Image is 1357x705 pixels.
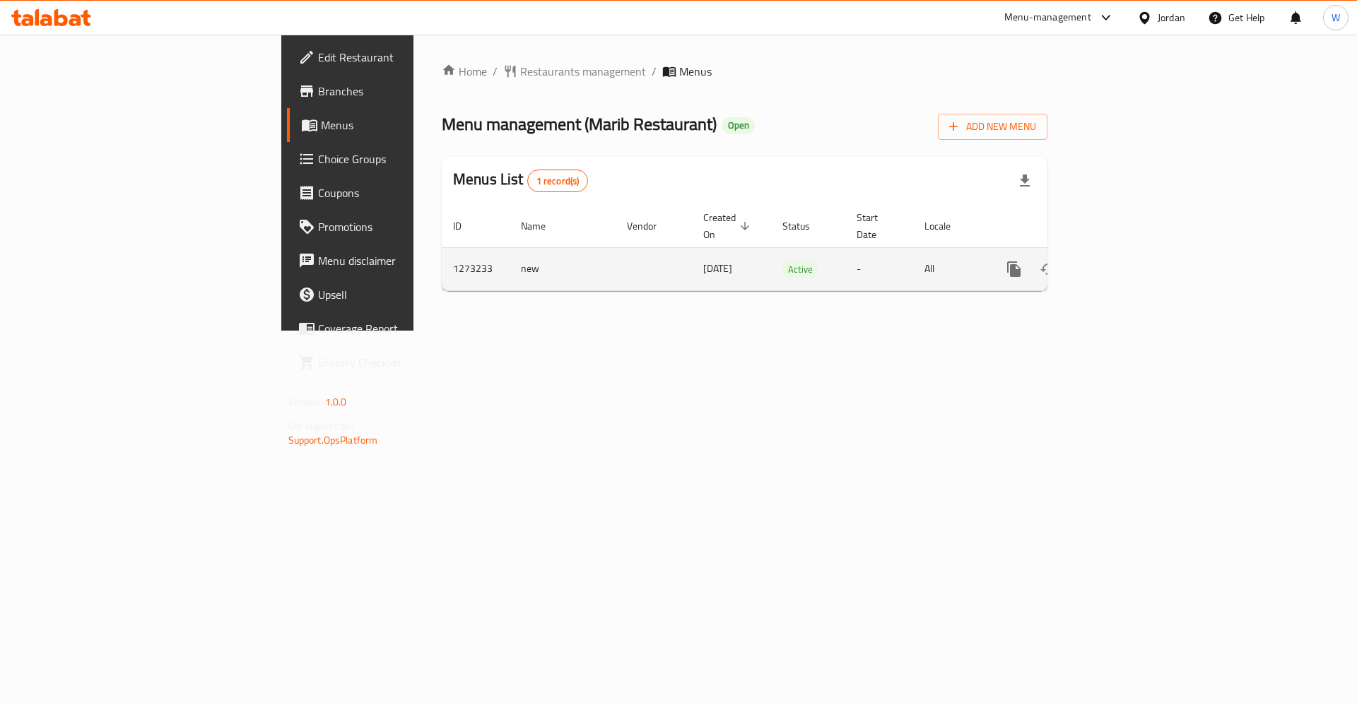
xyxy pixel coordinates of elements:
span: Menu disclaimer [318,252,497,269]
a: Choice Groups [287,142,508,176]
span: Coverage Report [318,320,497,337]
span: 1 record(s) [528,174,588,188]
span: 1.0.0 [325,393,347,411]
span: Menu management ( Marib Restaurant ) [442,108,717,140]
a: Promotions [287,210,508,244]
button: Change Status [1031,252,1065,286]
li: / [652,63,657,80]
div: Open [722,117,755,134]
a: Grocery Checklist [287,345,508,379]
h2: Menus List [453,169,588,192]
span: Name [521,218,564,235]
span: Choice Groups [318,150,497,167]
span: Grocery Checklist [318,354,497,371]
button: more [997,252,1031,286]
span: Locale [924,218,969,235]
a: Coverage Report [287,312,508,345]
table: enhanced table [442,205,1144,291]
span: Vendor [627,218,675,235]
span: [DATE] [703,259,732,278]
span: Upsell [318,286,497,303]
button: Add New Menu [938,114,1047,140]
div: Jordan [1158,10,1185,25]
span: Start Date [857,209,896,243]
span: Open [722,119,755,131]
span: Coupons [318,184,497,201]
a: Edit Restaurant [287,40,508,74]
a: Upsell [287,278,508,312]
span: Version: [288,393,323,411]
td: All [913,247,986,290]
span: Add New Menu [949,118,1036,136]
span: Get support on: [288,417,353,435]
th: Actions [986,205,1144,248]
nav: breadcrumb [442,63,1047,80]
a: Menu disclaimer [287,244,508,278]
a: Coupons [287,176,508,210]
span: Restaurants management [520,63,646,80]
a: Menus [287,108,508,142]
td: - [845,247,913,290]
div: Export file [1008,164,1042,198]
a: Restaurants management [503,63,646,80]
div: Menu-management [1004,9,1091,26]
span: Promotions [318,218,497,235]
span: Menus [321,117,497,134]
span: Status [782,218,828,235]
span: Branches [318,83,497,100]
span: Active [782,261,818,278]
div: Total records count [527,170,589,192]
span: Menus [679,63,712,80]
span: Created On [703,209,754,243]
span: Edit Restaurant [318,49,497,66]
span: ID [453,218,480,235]
td: new [510,247,616,290]
a: Branches [287,74,508,108]
a: Support.OpsPlatform [288,431,378,449]
span: W [1332,10,1340,25]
